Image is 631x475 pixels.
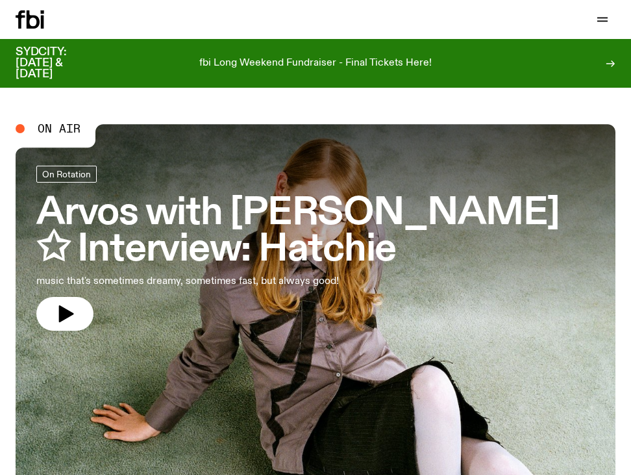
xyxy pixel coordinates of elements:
span: On Rotation [42,170,91,179]
p: music that's sometimes dreamy, sometimes fast, but always good! [36,274,369,289]
h3: SYDCITY: [DATE] & [DATE] [16,47,99,80]
a: Arvos with [PERSON_NAME] ✩ Interview: Hatchiemusic that's sometimes dreamy, sometimes fast, but a... [36,166,595,331]
a: On Rotation [36,166,97,183]
h3: Arvos with [PERSON_NAME] ✩ Interview: Hatchie [36,196,595,268]
span: On Air [38,123,80,135]
p: fbi Long Weekend Fundraiser - Final Tickets Here! [199,58,432,70]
